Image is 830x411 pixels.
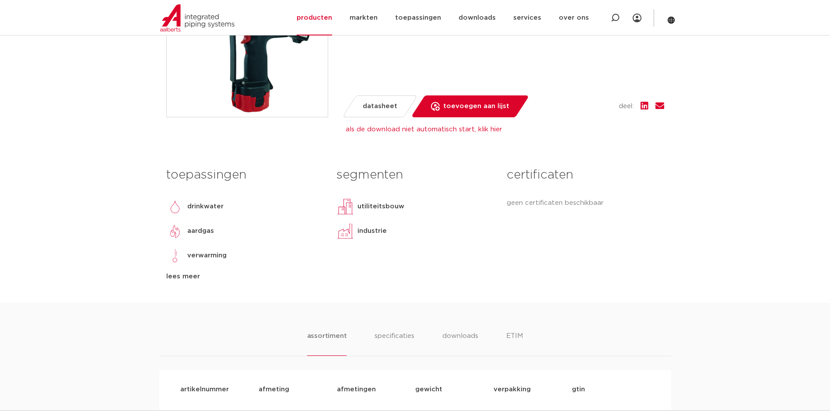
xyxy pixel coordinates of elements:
[357,226,387,236] p: industrie
[180,384,259,395] p: artikelnummer
[494,384,572,395] p: verpakking
[363,99,397,113] span: datasheet
[506,331,523,356] li: ETIM
[187,201,224,212] p: drinkwater
[342,95,417,117] a: datasheet
[166,247,184,264] img: verwarming
[166,271,323,282] div: lees meer
[307,331,347,356] li: assortiment
[443,99,509,113] span: toevoegen aan lijst
[187,250,227,261] p: verwarming
[166,222,184,240] img: aardgas
[346,126,502,133] a: als de download niet automatisch start, klik hier
[166,166,323,184] h3: toepassingen
[619,101,634,112] span: deel:
[259,384,337,395] p: afmeting
[336,198,354,215] img: utiliteitsbouw
[337,384,415,395] p: afmetingen
[507,198,664,208] p: geen certificaten beschikbaar
[572,384,650,395] p: gtin
[375,331,414,356] li: specificaties
[507,166,664,184] h3: certificaten
[187,226,214,236] p: aardgas
[336,222,354,240] img: industrie
[166,198,184,215] img: drinkwater
[415,384,494,395] p: gewicht
[442,331,478,356] li: downloads
[336,166,494,184] h3: segmenten
[357,201,404,212] p: utiliteitsbouw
